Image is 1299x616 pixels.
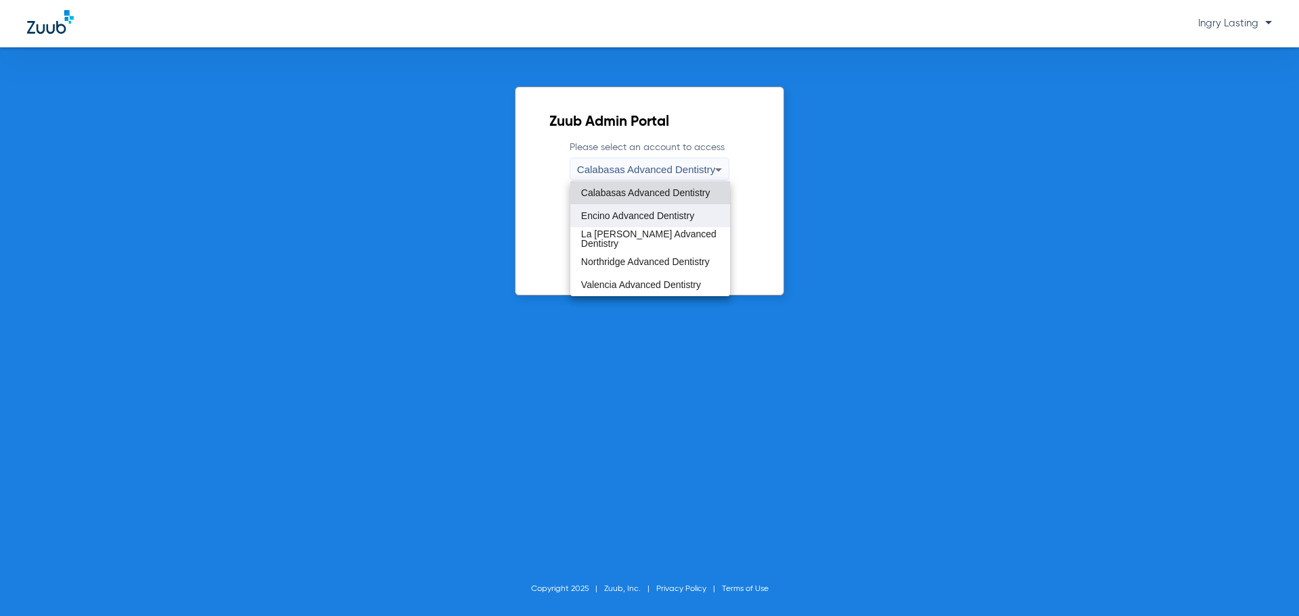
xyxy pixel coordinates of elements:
[581,257,710,266] span: Northridge Advanced Dentistry
[581,211,694,220] span: Encino Advanced Dentistry
[581,229,719,248] span: La [PERSON_NAME] Advanced Dentistry
[581,188,710,197] span: Calabasas Advanced Dentistry
[581,280,701,289] span: Valencia Advanced Dentistry
[1231,551,1299,616] iframe: Chat Widget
